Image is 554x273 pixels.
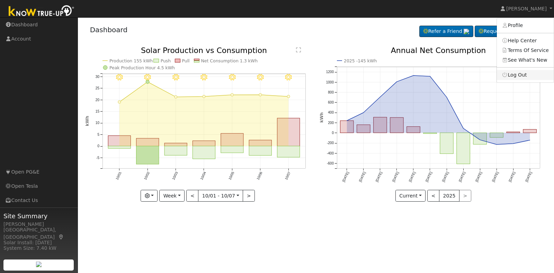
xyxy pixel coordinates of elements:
text: 10/06 [256,171,263,181]
text: -600 [327,161,334,165]
circle: onclick="" [462,127,465,130]
circle: onclick="" [203,95,205,98]
text: Solar Production vs Consumption [141,46,267,55]
a: Refer a Friend [419,26,473,37]
i: 10/01 - Clear [116,74,123,81]
text: Annual Net Consumption [391,46,486,55]
text: Peak Production Hour 4.5 kWh [109,65,175,70]
img: Know True-Up [5,4,78,19]
text: [DATE] [491,171,499,183]
circle: onclick="" [512,142,515,145]
rect: onclick="" [249,146,271,156]
a: See What's New [497,55,554,65]
rect: onclick="" [423,133,437,134]
text: 20 [95,98,99,102]
text: -400 [327,151,334,155]
text: 400 [328,111,334,115]
circle: onclick="" [231,94,233,96]
text: 10/02 [143,171,150,181]
text: 15 [95,109,99,113]
circle: onclick="" [259,94,262,96]
text: [DATE] [425,171,433,183]
rect: onclick="" [523,130,536,133]
a: Map [58,234,64,240]
circle: onclick="" [346,120,348,122]
rect: onclick="" [277,118,300,146]
text: kWh [85,116,90,126]
text: 600 [328,100,334,104]
text: [DATE] [458,171,466,183]
a: Terms Of Service [497,45,554,55]
i: 10/07 - Clear [285,74,292,81]
circle: onclick="" [395,80,398,83]
text: -5 [96,156,99,160]
text: 0 [332,131,334,135]
text: Net Consumption 1.3 kWh [201,58,258,63]
a: Help Center [497,36,554,45]
circle: onclick="" [429,75,431,78]
text: 1000 [326,80,334,84]
text: 25 [95,86,99,90]
rect: onclick="" [221,146,243,153]
text: [DATE] [475,171,483,183]
text: [DATE] [508,171,516,183]
text: [DATE] [392,171,400,183]
rect: onclick="" [374,117,387,133]
rect: onclick="" [221,133,243,146]
rect: onclick="" [507,132,520,133]
text: 10/01 [115,171,122,181]
text: [DATE] [441,171,449,183]
rect: onclick="" [108,146,131,149]
rect: onclick="" [357,125,370,133]
text: Production 155 kWh [109,58,153,63]
i: 10/06 - Clear [257,74,264,81]
rect: onclick="" [249,140,271,146]
circle: onclick="" [479,139,481,141]
rect: onclick="" [390,117,403,133]
text: 10/05 [228,171,235,181]
i: 10/05 - Clear [229,74,235,81]
rect: onclick="" [164,143,187,146]
text: 1200 [326,70,334,74]
img: retrieve [36,262,42,267]
button: 2025 [439,190,459,202]
span: [PERSON_NAME] [506,6,547,11]
text: Push [160,58,171,63]
text: 30 [95,75,99,79]
text: kWh [319,113,324,123]
text: 5 [97,133,99,136]
a: Dashboard [90,26,128,34]
circle: onclick="" [495,143,498,146]
button: 10/01 - 10/07 [198,190,243,202]
a: Profile [497,21,554,30]
rect: onclick="" [473,133,486,144]
circle: onclick="" [379,96,382,98]
rect: onclick="" [277,146,300,157]
rect: onclick="" [457,133,470,164]
circle: onclick="" [174,96,177,98]
i: 10/02 - MostlyClear [144,74,151,81]
rect: onclick="" [490,133,503,138]
span: Site Summary [3,211,74,221]
circle: onclick="" [445,96,448,99]
text: 0 [97,144,99,148]
div: Solar Install: [DATE] [3,239,74,246]
div: [PERSON_NAME] [3,221,74,228]
button: Current [395,190,426,202]
text: [DATE] [358,171,366,183]
circle: onclick="" [362,111,365,114]
text: 800 [328,90,334,94]
text: 10/04 [199,171,207,181]
img: retrieve [464,29,469,34]
text: -200 [327,141,334,145]
a: Request a Cleaning [475,26,542,37]
button: Week [159,190,185,202]
div: System Size: 7.40 kW [3,245,74,252]
rect: onclick="" [340,121,354,133]
rect: onclick="" [440,133,453,154]
rect: onclick="" [136,146,159,164]
circle: onclick="" [146,80,149,83]
text: 200 [328,121,334,125]
text: [DATE] [408,171,416,183]
div: [GEOGRAPHIC_DATA], [GEOGRAPHIC_DATA] [3,226,74,241]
